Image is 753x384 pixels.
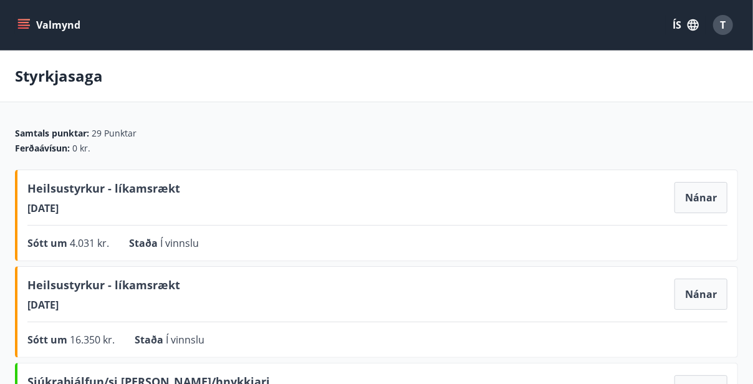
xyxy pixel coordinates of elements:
[721,18,726,32] span: T
[15,14,85,36] button: menu
[27,333,70,347] span: Sótt um
[674,279,727,310] button: Nánar
[70,333,115,347] span: 16.350 kr.
[70,236,109,250] span: 4.031 kr.
[15,65,103,87] p: Styrkjasaga
[160,236,199,250] span: Í vinnslu
[27,298,180,312] span: [DATE]
[92,127,137,140] span: 29 Punktar
[27,236,70,250] span: Sótt um
[708,10,738,40] button: T
[135,333,166,347] span: Staða
[666,14,706,36] button: ÍS
[27,180,180,201] span: Heilsustyrkur - líkamsrækt
[674,182,727,213] button: Nánar
[27,201,180,215] span: [DATE]
[15,127,89,140] span: Samtals punktar :
[166,333,204,347] span: Í vinnslu
[15,142,70,155] span: Ferðaávísun :
[27,277,180,298] span: Heilsustyrkur - líkamsrækt
[129,236,160,250] span: Staða
[72,142,90,155] span: 0 kr.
